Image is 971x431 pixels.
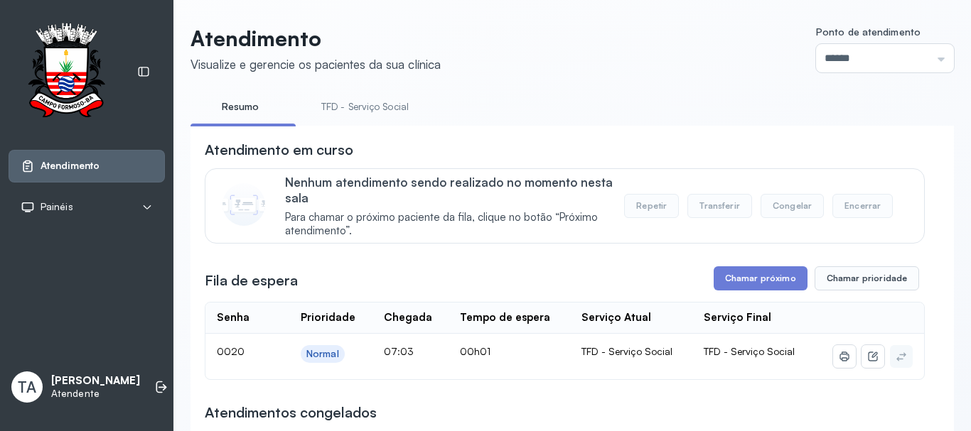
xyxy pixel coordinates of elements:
[51,374,140,388] p: [PERSON_NAME]
[761,194,824,218] button: Congelar
[581,345,681,358] div: TFD - Serviço Social
[624,194,679,218] button: Repetir
[205,271,298,290] h3: Fila de espera
[191,57,441,72] div: Visualize e gerencie os pacientes da sua clínica
[307,95,423,119] a: TFD - Serviço Social
[384,345,414,357] span: 07:03
[205,140,353,160] h3: Atendimento em curso
[41,160,100,172] span: Atendimento
[714,266,808,290] button: Chamar próximo
[704,311,771,324] div: Serviço Final
[460,311,550,324] div: Tempo de espera
[687,194,752,218] button: Transferir
[41,201,73,213] span: Painéis
[815,266,920,290] button: Chamar prioridade
[51,388,140,400] p: Atendente
[21,159,153,173] a: Atendimento
[832,194,893,218] button: Encerrar
[191,26,441,51] p: Atendimento
[460,345,490,357] span: 00h01
[816,26,921,38] span: Ponto de atendimento
[217,311,250,324] div: Senha
[285,211,624,238] span: Para chamar o próximo paciente da fila, clique no botão “Próximo atendimento”.
[222,183,265,226] img: Imagem de CalloutCard
[285,175,624,205] p: Nenhum atendimento sendo realizado no momento nesta sala
[581,311,651,324] div: Serviço Atual
[217,345,245,357] span: 0020
[384,311,432,324] div: Chegada
[205,403,377,422] h3: Atendimentos congelados
[191,95,290,119] a: Resumo
[704,345,795,357] span: TFD - Serviço Social
[15,23,117,121] img: Logotipo do estabelecimento
[301,311,355,324] div: Prioridade
[306,348,339,360] div: Normal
